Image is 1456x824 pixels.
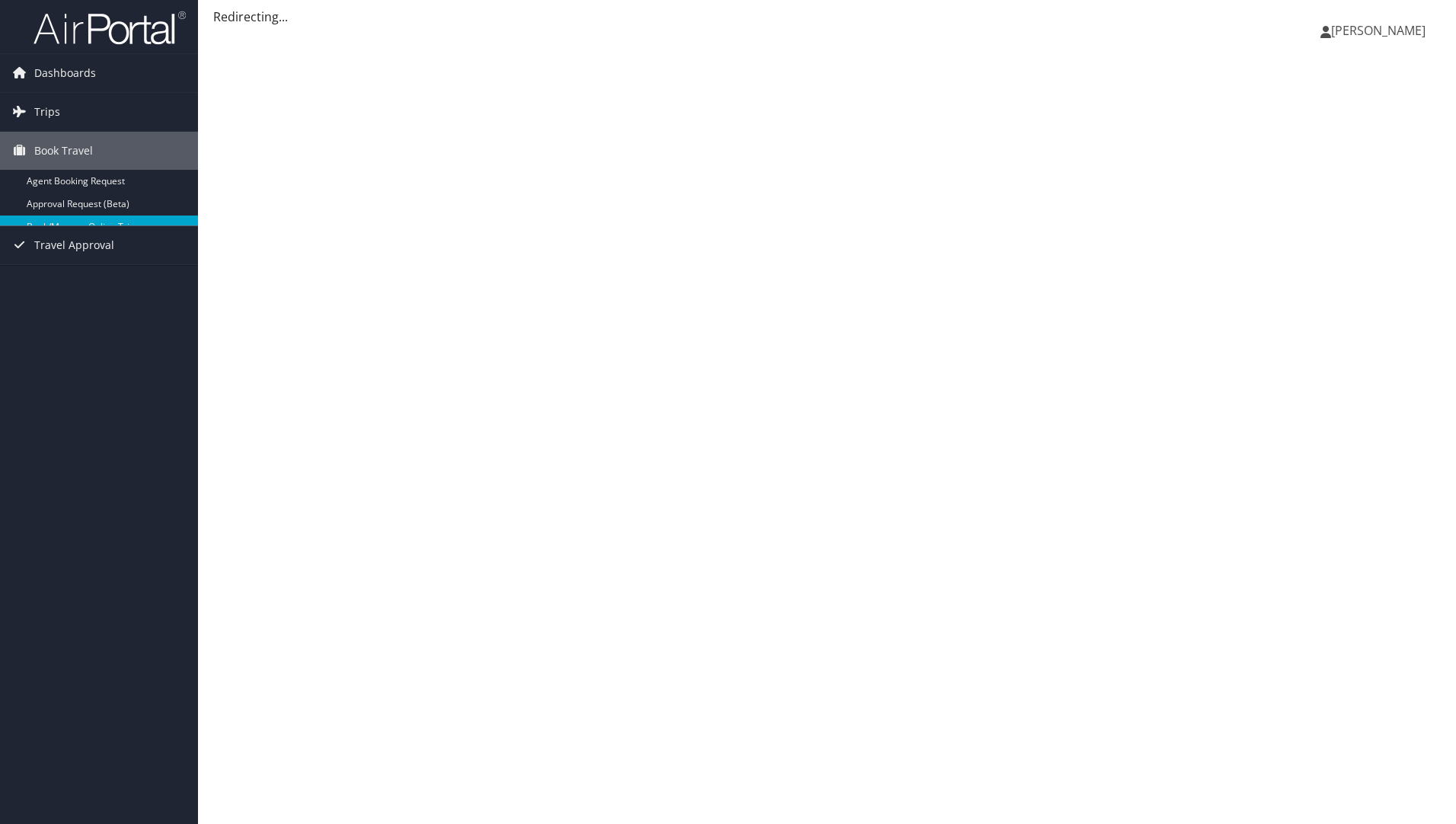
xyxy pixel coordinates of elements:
[34,226,114,264] span: Travel Approval
[34,93,60,131] span: Trips
[34,54,96,92] span: Dashboards
[213,8,1441,26] div: Redirecting...
[34,132,93,170] span: Book Travel
[1331,22,1426,39] span: [PERSON_NAME]
[34,10,186,46] img: airportal-logo.png
[1320,8,1441,53] a: [PERSON_NAME]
